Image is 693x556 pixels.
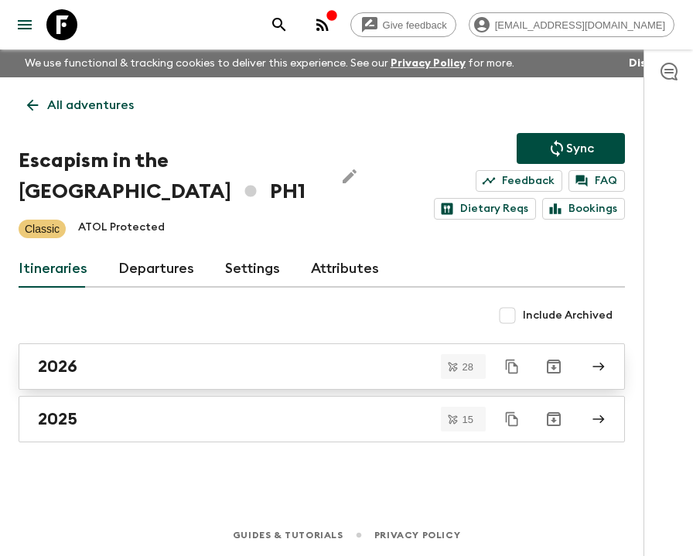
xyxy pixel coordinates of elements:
button: Archive [538,351,569,382]
a: Privacy Policy [374,527,460,544]
a: Dietary Reqs [434,198,536,220]
a: Attributes [311,251,379,288]
span: Include Archived [523,308,613,323]
p: ATOL Protected [78,220,165,238]
button: Archive [538,404,569,435]
a: Guides & Tutorials [233,527,343,544]
span: 28 [453,362,483,372]
a: Give feedback [350,12,456,37]
button: Duplicate [498,353,526,380]
a: FAQ [568,170,625,192]
a: 2025 [19,396,625,442]
h1: Escapism in the [GEOGRAPHIC_DATA] PH1 [19,145,322,207]
a: Departures [118,251,194,288]
span: Give feedback [374,19,456,31]
span: 15 [453,414,483,425]
p: We use functional & tracking cookies to deliver this experience. See our for more. [19,49,521,77]
h2: 2026 [38,356,77,377]
a: Itineraries [19,251,87,288]
div: [EMAIL_ADDRESS][DOMAIN_NAME] [469,12,674,37]
p: Sync [566,139,594,158]
button: menu [9,9,40,40]
span: [EMAIL_ADDRESS][DOMAIN_NAME] [486,19,674,31]
button: Edit Adventure Title [334,145,365,207]
a: 2026 [19,343,625,390]
p: Classic [25,221,60,237]
button: Sync adventure departures to the booking engine [517,133,625,164]
h2: 2025 [38,409,77,429]
button: Dismiss [625,53,674,74]
a: Feedback [476,170,562,192]
a: All adventures [19,90,142,121]
a: Settings [225,251,280,288]
p: All adventures [47,96,134,114]
a: Bookings [542,198,625,220]
button: Duplicate [498,405,526,433]
button: search adventures [264,9,295,40]
a: Privacy Policy [391,58,466,69]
